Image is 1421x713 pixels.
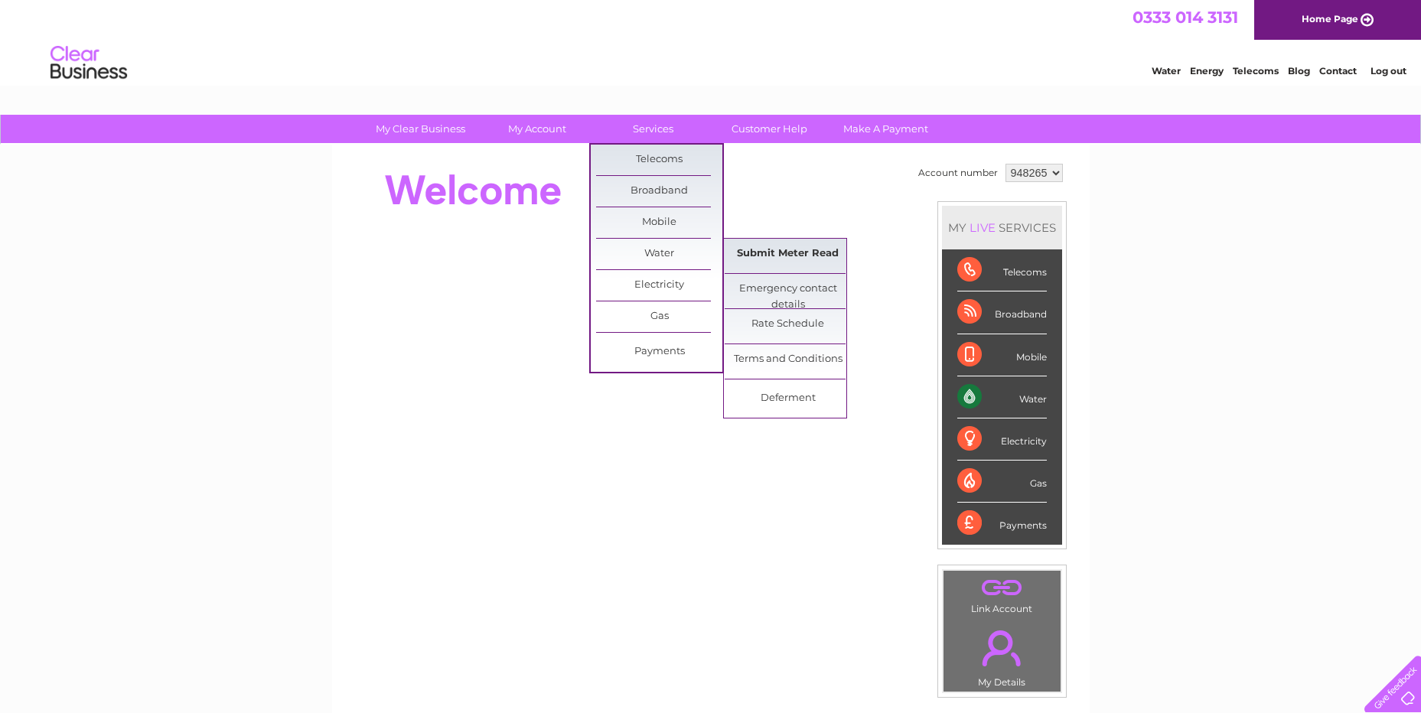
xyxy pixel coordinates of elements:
[957,461,1047,503] div: Gas
[1288,65,1310,77] a: Blog
[957,376,1047,418] div: Water
[957,291,1047,334] div: Broadband
[596,176,722,207] a: Broadband
[957,334,1047,376] div: Mobile
[596,270,722,301] a: Electricity
[823,115,949,143] a: Make A Payment
[1233,65,1279,77] a: Telecoms
[1190,65,1224,77] a: Energy
[596,207,722,238] a: Mobile
[596,301,722,332] a: Gas
[725,344,851,375] a: Terms and Conditions
[957,249,1047,291] div: Telecoms
[596,337,722,367] a: Payments
[725,274,851,304] a: Emergency contact details
[957,418,1047,461] div: Electricity
[474,115,600,143] a: My Account
[942,206,1062,249] div: MY SERVICES
[706,115,833,143] a: Customer Help
[1319,65,1357,77] a: Contact
[1152,65,1181,77] a: Water
[1370,65,1406,77] a: Log out
[596,239,722,269] a: Water
[1133,8,1238,27] a: 0333 014 3131
[957,503,1047,544] div: Payments
[943,617,1061,692] td: My Details
[590,115,716,143] a: Services
[725,383,851,414] a: Deferment
[947,575,1057,601] a: .
[596,145,722,175] a: Telecoms
[350,8,1073,74] div: Clear Business is a trading name of Verastar Limited (registered in [GEOGRAPHIC_DATA] No. 3667643...
[725,309,851,340] a: Rate Schedule
[943,570,1061,618] td: Link Account
[914,160,1002,186] td: Account number
[725,239,851,269] a: Submit Meter Read
[357,115,484,143] a: My Clear Business
[50,40,128,86] img: logo.png
[966,220,999,235] div: LIVE
[947,621,1057,675] a: .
